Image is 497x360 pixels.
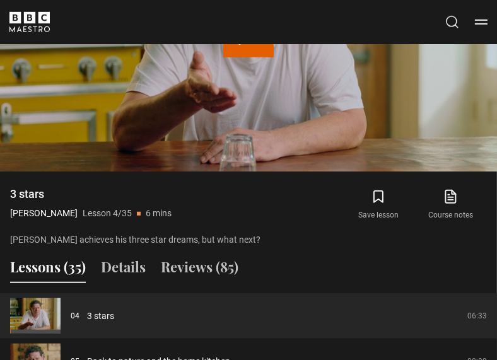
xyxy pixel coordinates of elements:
a: 3 stars [87,310,114,323]
button: Save lesson [342,187,414,223]
button: Reviews (85) [161,257,238,283]
a: Course notes [415,187,487,223]
button: Toggle navigation [475,16,488,28]
p: 6 mins [146,207,172,220]
p: Lesson 4/35 [83,207,132,220]
svg: BBC Maestro [9,12,50,32]
h1: 3 stars [10,187,172,202]
button: Lessons (35) [10,257,86,283]
button: Details [101,257,146,283]
p: [PERSON_NAME] [10,207,78,220]
p: [PERSON_NAME] achieves his three star dreams, but what next? [10,233,296,247]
